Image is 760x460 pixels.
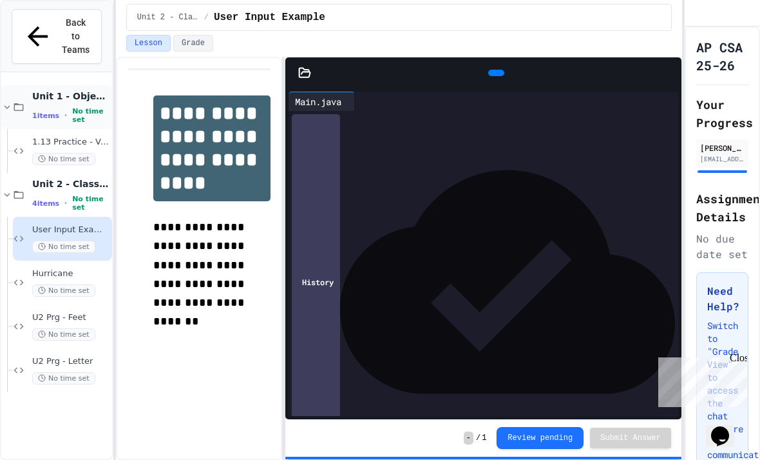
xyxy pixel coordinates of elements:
[204,12,209,23] span: /
[32,312,109,323] span: U2 Prg - Feet
[64,198,67,208] span: •
[497,427,584,449] button: Review pending
[696,190,748,226] h2: Assignment Details
[72,195,109,212] span: No time set
[214,10,325,25] span: User Input Example
[72,107,109,124] span: No time set
[653,352,747,407] iframe: chat widget
[32,241,95,253] span: No time set
[696,95,748,132] h2: Your Progress
[32,356,109,367] span: U2 Prg - Letter
[32,178,109,190] span: Unit 2 - Class Structure and Design
[700,142,745,154] div: [PERSON_NAME] Case
[12,9,102,64] button: Back to Teams
[32,372,95,385] span: No time set
[32,137,109,148] span: 1.13 Practice - Variables and Output
[32,153,95,165] span: No time set
[707,283,737,314] h3: Need Help?
[5,5,89,82] div: Chat with us now!Close
[590,428,671,448] button: Submit Answer
[289,95,348,108] div: Main.java
[476,433,480,443] span: /
[32,285,95,297] span: No time set
[696,231,748,262] div: No due date set
[696,38,748,74] h1: AP CSA 25-26
[64,110,67,121] span: •
[32,112,59,120] span: 1 items
[137,12,199,23] span: Unit 2 - Class Structure and Design
[32,199,59,208] span: 4 items
[173,35,213,52] button: Grade
[292,114,340,450] div: History
[32,268,109,279] span: Hurricane
[32,328,95,341] span: No time set
[464,432,473,445] span: -
[289,92,355,111] div: Main.java
[706,408,747,447] iframe: chat widget
[32,90,109,102] span: Unit 1 - Object-Oriented Programming
[32,225,109,235] span: User Input Example
[482,433,486,443] span: 1
[700,154,745,164] div: [EMAIL_ADDRESS][DOMAIN_NAME]
[61,16,91,57] span: Back to Teams
[126,35,171,52] button: Lesson
[600,433,661,443] span: Submit Answer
